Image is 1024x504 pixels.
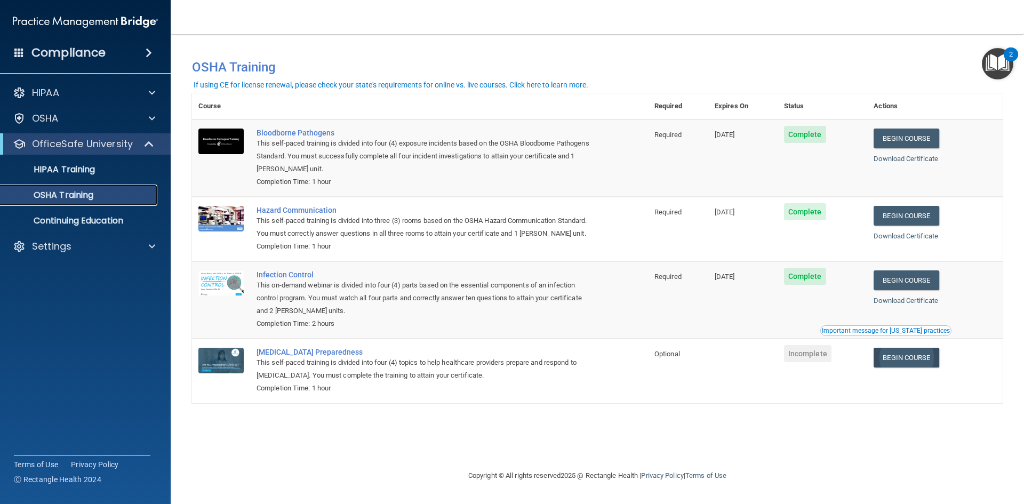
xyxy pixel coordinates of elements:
[822,327,950,334] div: Important message for [US_STATE] practices
[654,131,682,139] span: Required
[7,190,93,201] p: OSHA Training
[874,129,939,148] a: Begin Course
[874,270,939,290] a: Begin Course
[257,214,595,240] div: This self-paced training is divided into three (3) rooms based on the OSHA Hazard Communication S...
[13,11,158,33] img: PMB logo
[257,270,595,279] a: Infection Control
[715,131,735,139] span: [DATE]
[257,137,595,175] div: This self-paced training is divided into four (4) exposure incidents based on the OSHA Bloodborne...
[784,268,826,285] span: Complete
[641,471,683,479] a: Privacy Policy
[14,459,58,470] a: Terms of Use
[257,240,595,253] div: Completion Time: 1 hour
[13,240,155,253] a: Settings
[13,138,155,150] a: OfficeSafe University
[71,459,119,470] a: Privacy Policy
[654,273,682,281] span: Required
[715,208,735,216] span: [DATE]
[784,126,826,143] span: Complete
[708,93,778,119] th: Expires On
[784,203,826,220] span: Complete
[257,356,595,382] div: This self-paced training is divided into four (4) topics to help healthcare providers prepare and...
[192,93,250,119] th: Course
[874,297,938,305] a: Download Certificate
[874,206,939,226] a: Begin Course
[192,79,590,90] button: If using CE for license renewal, please check your state's requirements for online vs. live cours...
[7,215,153,226] p: Continuing Education
[654,208,682,216] span: Required
[7,164,95,175] p: HIPAA Training
[194,81,588,89] div: If using CE for license renewal, please check your state's requirements for online vs. live cours...
[32,240,71,253] p: Settings
[257,348,595,356] a: [MEDICAL_DATA] Preparedness
[192,60,1003,75] h4: OSHA Training
[257,175,595,188] div: Completion Time: 1 hour
[257,317,595,330] div: Completion Time: 2 hours
[257,129,595,137] a: Bloodborne Pathogens
[839,428,1011,471] iframe: Drift Widget Chat Controller
[648,93,708,119] th: Required
[403,459,792,493] div: Copyright © All rights reserved 2025 @ Rectangle Health | |
[778,93,868,119] th: Status
[1009,54,1013,68] div: 2
[14,474,101,485] span: Ⓒ Rectangle Health 2024
[32,112,59,125] p: OSHA
[874,155,938,163] a: Download Certificate
[982,48,1013,79] button: Open Resource Center, 2 new notifications
[874,348,939,367] a: Begin Course
[32,138,133,150] p: OfficeSafe University
[32,86,59,99] p: HIPAA
[257,382,595,395] div: Completion Time: 1 hour
[685,471,726,479] a: Terms of Use
[31,45,106,60] h4: Compliance
[654,350,680,358] span: Optional
[257,206,595,214] a: Hazard Communication
[820,325,951,336] button: Read this if you are a dental practitioner in the state of CA
[867,93,1003,119] th: Actions
[257,279,595,317] div: This on-demand webinar is divided into four (4) parts based on the essential components of an inf...
[13,112,155,125] a: OSHA
[715,273,735,281] span: [DATE]
[784,345,831,362] span: Incomplete
[874,232,938,240] a: Download Certificate
[13,86,155,99] a: HIPAA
